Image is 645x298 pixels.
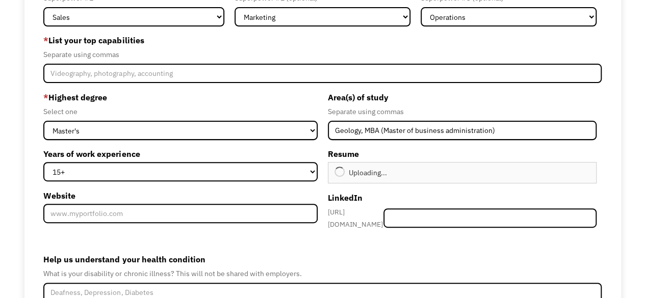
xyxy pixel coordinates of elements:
label: LinkedIn [328,189,597,206]
label: List your top capabilities [43,32,601,48]
label: Area(s) of study [328,89,597,105]
label: Years of work experience [43,146,317,162]
div: [URL][DOMAIN_NAME] [328,206,384,230]
input: Anthropology, Education [328,121,597,140]
label: Highest degree [43,89,317,105]
label: Help us understand your health condition [43,251,601,267]
div: Uploading... [349,167,387,179]
label: Website [43,187,317,204]
input: Videography, photography, accounting [43,64,601,83]
div: What is your disability or chronic illness? This will not be shared with employers. [43,267,601,280]
label: Resume [328,146,597,162]
div: Select one [43,105,317,118]
div: Separate using commas [328,105,597,118]
input: www.myportfolio.com [43,204,317,223]
div: Separate using commas [43,48,601,61]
